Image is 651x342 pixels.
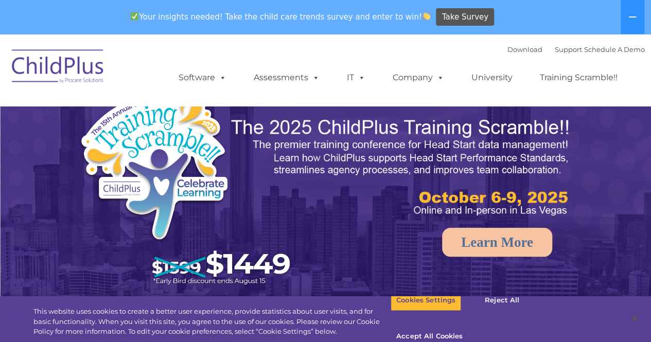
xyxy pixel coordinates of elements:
[423,12,430,20] img: 👏
[243,67,330,88] a: Assessments
[436,8,494,26] a: Take Survey
[507,45,542,53] a: Download
[584,45,645,53] a: Schedule A Demo
[442,8,488,26] span: Take Survey
[461,67,523,88] a: University
[555,45,582,53] a: Support
[127,7,435,27] span: Your insights needed! Take the child care trends survey and enter to win!
[337,67,376,88] a: IT
[143,110,187,118] span: Phone number
[623,307,646,330] button: Close
[382,67,454,88] a: Company
[33,307,391,337] div: This website uses cookies to create a better user experience, provide statistics about user visit...
[391,290,461,311] button: Cookies Settings
[530,67,628,88] a: Training Scramble!!
[507,45,645,53] font: |
[7,42,110,94] img: ChildPlus by Procare Solutions
[168,67,237,88] a: Software
[131,12,138,20] img: ✅
[470,290,534,311] button: Reject All
[143,68,174,76] span: Last name
[442,228,552,257] a: Learn More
